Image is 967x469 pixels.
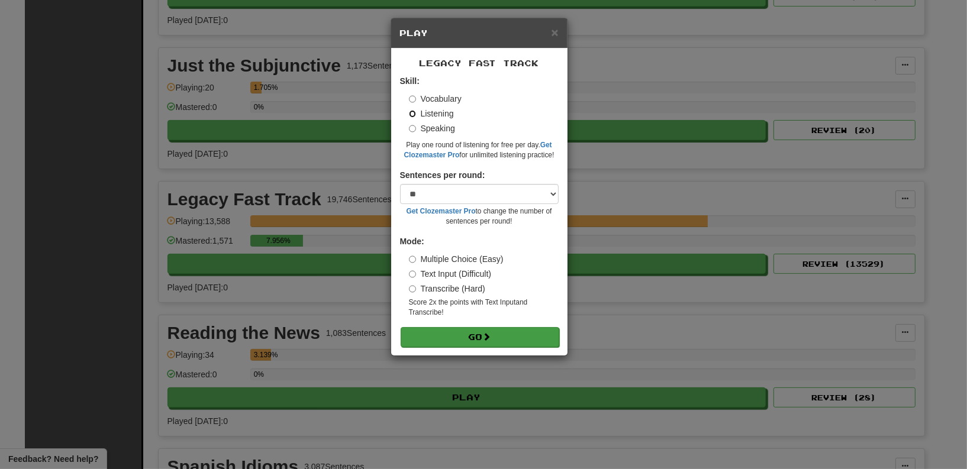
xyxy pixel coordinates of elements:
label: Sentences per round: [400,169,485,181]
a: Get Clozemaster Pro [407,207,476,215]
label: Multiple Choice (Easy) [409,253,504,265]
label: Vocabulary [409,93,462,105]
input: Transcribe (Hard) [409,285,417,293]
label: Text Input (Difficult) [409,268,492,280]
input: Listening [409,110,417,118]
input: Text Input (Difficult) [409,270,417,278]
span: × [551,25,558,39]
small: to change the number of sentences per round! [400,206,559,227]
span: Legacy Fast Track [420,58,539,68]
h5: Play [400,27,559,39]
strong: Mode: [400,237,424,246]
button: Close [551,26,558,38]
small: Score 2x the points with Text Input and Transcribe ! [409,297,559,318]
input: Vocabulary [409,95,417,103]
label: Listening [409,108,454,119]
input: Speaking [409,125,417,132]
label: Speaking [409,122,455,134]
strong: Skill: [400,76,420,86]
input: Multiple Choice (Easy) [409,255,417,263]
small: Play one round of listening for free per day. for unlimited listening practice! [400,140,559,160]
button: Go [401,327,559,347]
label: Transcribe (Hard) [409,283,485,295]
